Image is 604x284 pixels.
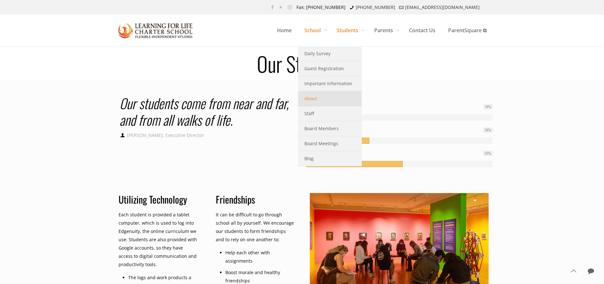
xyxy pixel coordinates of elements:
h6: 7th & 8th Grade [306,104,493,112]
a: Board Meetings [298,136,362,151]
span: Parents [368,21,403,40]
i: author [120,132,126,138]
i: mail [398,4,405,10]
span: 14 [484,104,493,109]
span: Board Meetings [304,139,338,148]
a: Home [271,14,298,46]
span: About [304,94,317,103]
h4: Students By Grade [306,90,493,99]
a: Staff [298,106,362,121]
a: [PHONE_NUMBER] [356,4,395,10]
a: Facebook icon [269,4,276,10]
span: Daily Survey [304,49,331,58]
a: Important Information [298,76,362,91]
h1: Our Students [108,53,497,74]
a: Guest Registration [298,61,362,76]
a: ParentSquare ⧉ [442,14,493,46]
span: ParentSquare ⧉ [442,21,493,40]
a: Parents [368,14,403,46]
span: Board Members [304,124,339,133]
i: phone [349,4,355,10]
a: School [298,14,330,46]
a: Learning for Life Charter School [118,14,193,46]
a: Contact Us [403,14,442,46]
a: Students [330,14,368,46]
span: 52 [483,151,493,156]
a: YouTube icon [278,4,285,10]
a: Back to top icon [567,264,580,278]
em: % [488,151,491,156]
a: Friendships [216,192,255,206]
span: Guest Registration [304,64,344,73]
a: Blog [298,151,362,166]
h6: 9th & 10th Grade [306,127,493,135]
span: Contact Us [403,21,442,40]
span: Students [330,21,368,40]
h6: 11th & 12th Grade [306,150,493,159]
a: Daily Survey [298,46,362,61]
em: % [488,104,491,109]
p: Each student is provided a tablet computer, which is used to log into Edgenuity, the online curri... [119,211,197,269]
p: It can be difficult to go through school all by yourself. We encourage our students to form frien... [216,211,295,244]
a: [EMAIL_ADDRESS][DOMAIN_NAME] [405,4,480,10]
a: Instagram icon [287,4,293,10]
a: About [298,91,362,106]
em: % [488,127,491,132]
span: School [298,21,330,40]
span: [PERSON_NAME], Executive Director [127,132,204,138]
span: Staff [304,109,314,118]
span: Important Information [304,79,352,88]
a: Utilizing Technology [119,192,187,206]
img: Our Students [118,21,193,40]
span: Home [271,21,298,40]
li: Help each other with assignments [225,249,295,265]
span: Blog [304,154,314,163]
span: 34 [483,127,493,133]
h2: Our students come from near and far, and from all walks of life. [120,95,298,128]
a: Board Members [298,121,362,136]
